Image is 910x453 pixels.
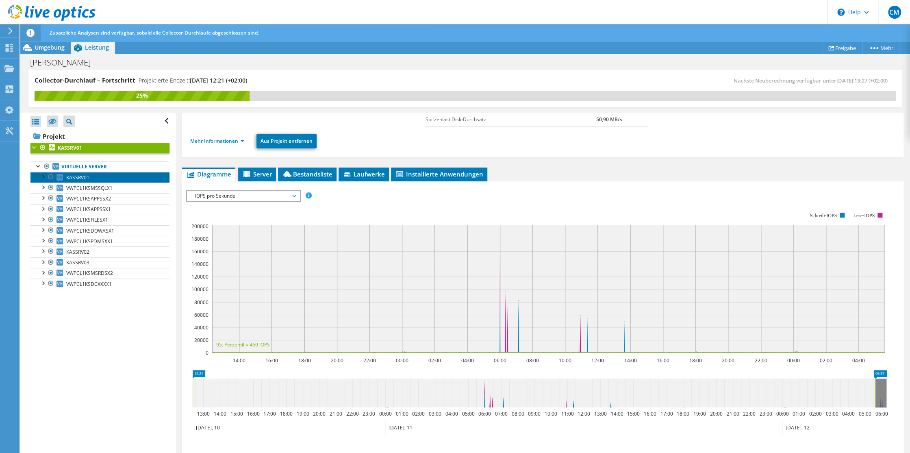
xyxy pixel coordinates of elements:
[191,223,208,230] text: 200000
[343,170,385,178] span: Laufwerke
[191,261,208,268] text: 140000
[379,410,392,417] text: 00:00
[842,410,855,417] text: 04:00
[66,185,113,192] span: VWPCL1KSMSSQLX1
[66,270,113,277] span: VWPCL1KSMSRDSX2
[875,410,888,417] text: 06:00
[445,410,458,417] text: 04:00
[755,357,767,364] text: 22:00
[66,216,108,223] span: VWPCL1KSFILESX1
[578,410,590,417] text: 12:00
[26,58,103,67] h1: [PERSON_NAME]
[888,6,901,19] span: CM
[194,324,208,331] text: 40000
[852,357,865,364] text: 04:00
[280,410,293,417] text: 18:00
[722,357,734,364] text: 20:00
[596,116,622,123] b: 50,90 MB/s
[689,357,702,364] text: 18:00
[853,213,875,218] text: Lese-IOPS
[693,410,706,417] text: 19:00
[30,183,169,193] a: VWPCL1KSMSSQLX1
[810,213,837,218] text: Schreib-IOPS
[66,238,113,245] span: VWPCL1KSPDMSXX1
[297,410,309,417] text: 19:00
[66,195,111,202] span: VWPCL1KSAPPSSX2
[760,410,772,417] text: 23:00
[793,410,805,417] text: 01:00
[837,9,845,16] svg: \n
[58,144,82,151] b: KASSRV01
[66,259,89,266] span: KASSRV03
[545,410,557,417] text: 10:00
[624,357,637,364] text: 14:00
[363,410,375,417] text: 23:00
[594,410,607,417] text: 13:00
[50,29,259,36] span: Zusätzliche Analysen sind verfügbar, sobald alle Collector-Durchläufe abgeschlossen sind.
[787,357,800,364] text: 00:00
[30,172,169,183] a: KASSRV01
[30,143,169,153] a: KASSRV01
[66,174,89,181] span: KASSRV01
[395,170,483,178] span: Installierte Anwendungen
[230,410,243,417] text: 15:00
[191,286,208,293] text: 100000
[191,273,208,280] text: 120000
[66,227,114,234] span: VWPCL1KSDOWASX1
[528,410,541,417] text: 09:00
[727,410,739,417] text: 21:00
[233,357,245,364] text: 14:00
[826,410,838,417] text: 03:00
[242,170,272,178] span: Server
[710,410,723,417] text: 20:00
[30,246,169,257] a: KASSRV02
[396,410,408,417] text: 01:00
[30,279,169,289] a: VWPCL1KSDCXXXX1
[263,410,276,417] text: 17:00
[214,410,226,417] text: 14:00
[191,191,295,201] span: IOPS pro Sekunde
[859,410,871,417] text: 05:00
[190,137,244,144] a: Mehr Informationen
[313,410,326,417] text: 20:00
[512,410,524,417] text: 08:00
[66,248,89,255] span: KASSRV02
[191,248,208,255] text: 160000
[191,235,208,242] text: 180000
[66,281,112,287] span: VWPCL1KSDCXXXX1
[428,357,441,364] text: 02:00
[265,357,278,364] text: 16:00
[186,170,231,178] span: Diagramme
[30,236,169,246] a: VWPCL1KSPDMSXX1
[660,410,673,417] text: 17:00
[677,410,689,417] text: 18:00
[561,410,574,417] text: 11:00
[35,44,65,51] span: Umgebung
[30,225,169,236] a: VWPCL1KSDOWASX1
[591,357,604,364] text: 12:00
[85,44,109,51] span: Leistung
[194,337,208,344] text: 20000
[611,410,623,417] text: 14:00
[425,115,596,124] label: Spitzenlast Disk-Durchsatz
[429,410,441,417] text: 03:00
[494,357,506,364] text: 06:00
[298,357,311,364] text: 18:00
[66,206,111,213] span: VWPCL1KSAPPSSX1
[30,130,169,143] a: Projekt
[282,170,332,178] span: Bestandsliste
[30,193,169,204] a: VWPCL1KSAPPSSX2
[820,357,832,364] text: 02:00
[461,357,474,364] text: 04:00
[809,410,822,417] text: 02:00
[363,357,376,364] text: 22:00
[330,410,342,417] text: 21:00
[396,357,408,364] text: 00:00
[627,410,640,417] text: 15:00
[30,161,169,172] a: Virtuelle Server
[190,76,247,84] span: [DATE] 12:21 (+02:00)
[657,357,669,364] text: 16:00
[331,357,343,364] text: 20:00
[30,204,169,215] a: VWPCL1KSAPPSSX1
[247,410,260,417] text: 16:00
